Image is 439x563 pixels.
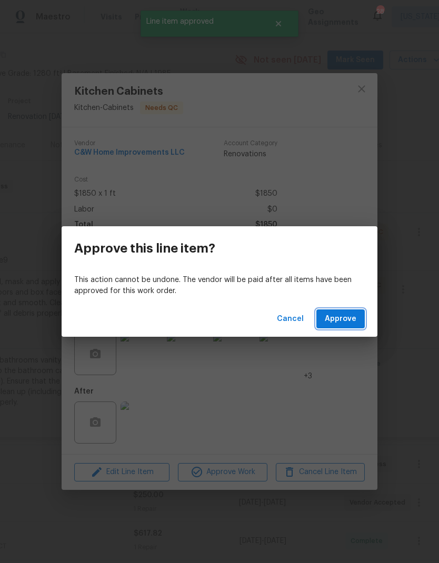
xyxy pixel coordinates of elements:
[325,313,356,326] span: Approve
[74,241,215,256] h3: Approve this line item?
[273,309,308,329] button: Cancel
[316,309,365,329] button: Approve
[74,275,365,297] p: This action cannot be undone. The vendor will be paid after all items have been approved for this...
[277,313,304,326] span: Cancel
